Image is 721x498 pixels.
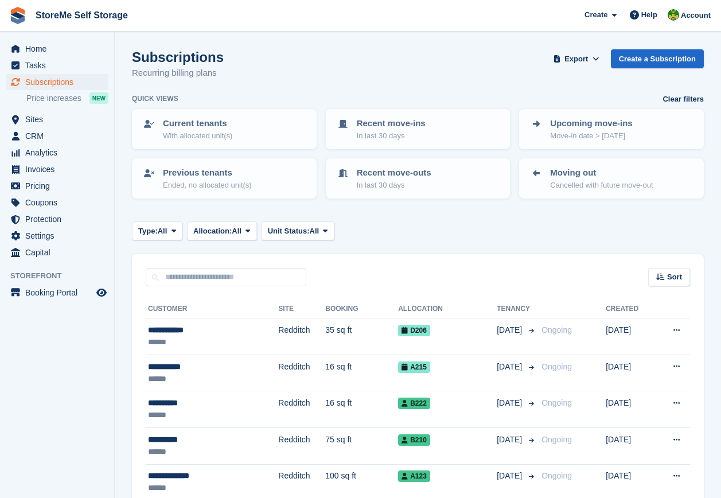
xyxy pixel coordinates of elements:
p: Move-in date > [DATE] [550,130,632,142]
span: Account [681,10,711,21]
span: Invoices [25,161,94,177]
span: Export [564,53,588,65]
p: Recurring billing plans [132,67,224,80]
span: Type: [138,225,158,237]
span: [DATE] [497,434,524,446]
span: Sites [25,111,94,127]
a: Previous tenants Ended, no allocated unit(s) [133,159,315,197]
span: Analytics [25,145,94,161]
span: Capital [25,244,94,260]
span: Booking Portal [25,285,94,301]
p: In last 30 days [357,130,426,142]
p: In last 30 days [357,180,431,191]
a: menu [6,74,108,90]
img: stora-icon-8386f47178a22dfd0bd8f6a31ec36ba5ce8667c1dd55bd0f319d3a0aa187defe.svg [9,7,26,24]
th: Created [606,300,654,318]
p: Recent move-outs [357,166,431,180]
span: Sort [667,271,682,283]
a: Current tenants With allocated unit(s) [133,110,315,148]
td: Redditch [278,391,325,428]
span: [DATE] [497,324,524,336]
span: D206 [398,325,430,336]
th: Booking [325,300,398,318]
p: Previous tenants [163,166,252,180]
button: Allocation: All [187,221,257,240]
span: Create [584,9,607,21]
span: Allocation: [193,225,232,237]
td: 75 sq ft [325,427,398,464]
a: Clear filters [662,94,704,105]
a: Recent move-ins In last 30 days [327,110,509,148]
p: Ended, no allocated unit(s) [163,180,252,191]
span: [DATE] [497,361,524,373]
a: menu [6,228,108,244]
h6: Quick views [132,94,178,104]
h1: Subscriptions [132,49,224,65]
span: Coupons [25,194,94,211]
th: Customer [146,300,278,318]
span: Ongoing [541,471,572,480]
a: menu [6,194,108,211]
p: With allocated unit(s) [163,130,232,142]
div: NEW [89,92,108,104]
th: Tenancy [497,300,537,318]
span: A123 [398,470,430,482]
td: 35 sq ft [325,318,398,355]
a: menu [6,285,108,301]
span: All [158,225,167,237]
span: Unit Status: [268,225,310,237]
span: Help [641,9,657,21]
td: Redditch [278,355,325,391]
a: menu [6,211,108,227]
p: Recent move-ins [357,117,426,130]
td: [DATE] [606,427,654,464]
p: Upcoming move-ins [550,117,632,130]
td: Redditch [278,427,325,464]
p: Current tenants [163,117,232,130]
td: 16 sq ft [325,355,398,391]
a: StoreMe Self Storage [31,6,132,25]
span: Storefront [10,270,114,282]
span: Ongoing [541,325,572,334]
span: Price increases [26,93,81,104]
p: Moving out [550,166,653,180]
span: B222 [398,398,430,409]
span: Subscriptions [25,74,94,90]
button: Type: All [132,221,182,240]
span: Ongoing [541,435,572,444]
a: Create a Subscription [611,49,704,68]
span: B210 [398,434,430,446]
th: Allocation [398,300,497,318]
th: Site [278,300,325,318]
button: Unit Status: All [262,221,334,240]
a: Upcoming move-ins Move-in date > [DATE] [520,110,703,148]
span: All [232,225,241,237]
a: menu [6,41,108,57]
td: [DATE] [606,318,654,355]
span: Ongoing [541,398,572,407]
span: [DATE] [497,470,524,482]
a: Preview store [95,286,108,299]
a: menu [6,57,108,73]
span: Ongoing [541,362,572,371]
a: menu [6,178,108,194]
p: Cancelled with future move-out [550,180,653,191]
span: Pricing [25,178,94,194]
a: menu [6,128,108,144]
td: [DATE] [606,391,654,428]
img: StorMe [668,9,679,21]
a: Price increases NEW [26,92,108,104]
a: menu [6,145,108,161]
span: Protection [25,211,94,227]
a: menu [6,244,108,260]
a: Recent move-outs In last 30 days [327,159,509,197]
span: All [310,225,319,237]
span: Home [25,41,94,57]
a: Moving out Cancelled with future move-out [520,159,703,197]
span: Settings [25,228,94,244]
span: [DATE] [497,397,524,409]
td: Redditch [278,318,325,355]
button: Export [551,49,602,68]
span: Tasks [25,57,94,73]
span: CRM [25,128,94,144]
